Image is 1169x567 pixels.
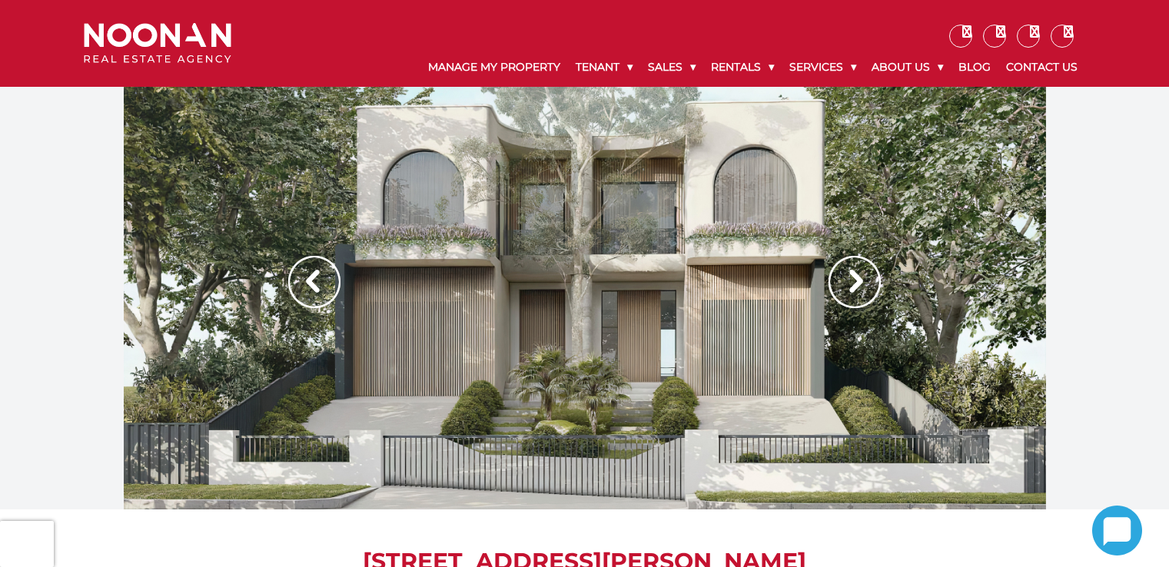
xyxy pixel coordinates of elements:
a: About Us [864,48,951,87]
img: Noonan Real Estate Agency [84,23,231,64]
img: Arrow slider [829,256,881,308]
a: Manage My Property [420,48,568,87]
a: Contact Us [998,48,1085,87]
a: Blog [951,48,998,87]
a: Tenant [568,48,640,87]
a: Rentals [703,48,782,87]
img: Arrow slider [288,256,340,308]
a: Sales [640,48,703,87]
a: Services [782,48,864,87]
